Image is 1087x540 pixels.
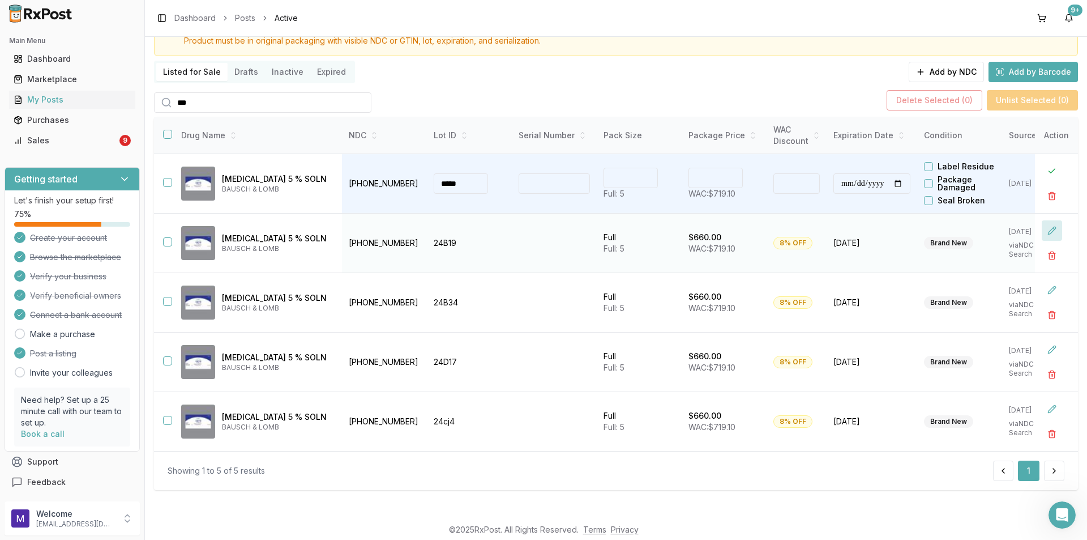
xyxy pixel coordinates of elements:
a: My Posts [9,90,135,110]
p: via NDC Search [1009,241,1052,259]
span: WAC: $719.10 [688,244,735,253]
div: Elizabeth says… [9,300,217,334]
button: Inactive [265,63,310,81]
div: Elizabeth says… [9,128,217,162]
button: Emoji picker [36,371,45,380]
div: 8% OFF [773,296,812,309]
span: WAC: $719.10 [688,363,735,372]
span: Browse the marketplace [30,252,121,263]
div: its just a disclaimer and shipping agreement doesnt in [41,195,217,231]
div: Yes please [18,168,59,180]
div: Sales [14,135,117,146]
span: [DATE] [833,356,910,368]
span: 75 % [14,209,31,220]
button: Upload attachment [18,371,27,380]
img: User avatar [11,509,29,528]
td: Full [597,392,682,452]
th: Condition [917,117,1002,154]
button: Support [5,452,140,472]
p: via NDC Search [1009,300,1052,318]
span: WAC: $719.10 [688,189,735,198]
p: [MEDICAL_DATA] 5 % SOLN [222,411,333,423]
div: Marketplace [14,74,131,85]
button: Close [1042,161,1062,181]
div: 8% OFF [773,356,812,368]
div: Elizabeth says… [9,65,217,91]
button: Dashboard [5,50,140,68]
span: Connect a bank account [30,309,122,321]
button: Feedback [5,472,140,492]
span: Feedback [27,477,66,488]
p: [MEDICAL_DATA] 5 % SOLN [222,233,333,244]
div: Expiration Date [833,130,910,141]
button: Send a message… [194,367,212,385]
p: BAUSCH & LOMB [222,304,333,313]
label: Seal Broken [938,197,985,205]
p: [MEDICAL_DATA] 5 % SOLN [222,292,333,304]
td: Full [597,333,682,392]
div: NDC [349,130,420,141]
p: [MEDICAL_DATA] 5 % SOLN [222,173,333,185]
div: Package Price [688,130,760,141]
label: Label Residue [938,163,994,171]
td: Full [597,214,682,273]
div: when printing the shipping label and pack sl [41,91,217,127]
div: Close [199,5,219,25]
th: Action [1035,117,1078,154]
td: 24B19 [427,214,512,273]
div: Elizabeth says… [9,91,217,128]
p: BAUSCH & LOMB [222,185,333,194]
div: 8% OFF [773,415,812,428]
button: 1 [1018,461,1039,481]
p: [DATE] [1009,346,1052,355]
span: Full: 5 [604,363,624,372]
img: Xiidra 5 % SOLN [181,167,215,201]
p: Welcome [36,508,115,520]
div: Brand New [924,237,973,249]
img: RxPost Logo [5,5,77,23]
div: Brand New [924,356,973,368]
div: Purchases [14,114,131,126]
a: Book a call [21,429,65,439]
p: $660.00 [688,410,721,422]
button: Expired [310,63,353,81]
div: Brand New [924,296,973,309]
span: [DATE] [833,237,910,249]
div: do i have to print the 3rd page [87,46,208,57]
td: 24cj4 [427,392,512,452]
div: Its a part of DSCSA requirement [9,240,155,265]
div: Lot ID [434,130,505,141]
p: [DATE] [1009,287,1052,296]
a: Dashboard [174,12,216,24]
span: Verify beneficial owners [30,290,121,301]
button: Delete [1042,186,1062,206]
div: Its a part of DSCSA requirement [18,247,145,258]
img: Xiidra 5 % SOLN [181,345,215,379]
div: Brand New [924,415,973,428]
div: Manuel says… [9,161,217,195]
img: Xiidra 5 % SOLN [181,226,215,260]
p: $660.00 [688,351,721,362]
button: Purchases [5,111,140,129]
div: ok np just wanted to confirm [95,281,208,292]
div: WAC Discount [773,124,820,147]
div: when printing the shipping label and pack sl [50,98,208,120]
div: 9 [119,135,131,146]
span: Post a listing [30,348,76,359]
a: Purchases [9,110,135,130]
div: Elizabeth says… [9,195,217,240]
textarea: Message… [10,347,217,367]
button: Drafts [228,63,265,81]
p: [MEDICAL_DATA] 5 % SOLN [222,352,333,363]
div: Serial Number [519,130,590,141]
div: Showing 1 to 5 of 5 results [168,465,265,477]
a: Posts [235,12,255,24]
p: [DATE] [1009,406,1052,415]
div: Product must be in original packaging with visible NDC or GTIN, lot, expiration, and serialization. [184,35,1068,46]
p: [EMAIL_ADDRESS][DOMAIN_NAME] [36,520,115,529]
button: Edit [1042,399,1062,419]
span: Verify your business [30,271,106,282]
div: ok np just wanted to confirm [85,274,217,299]
button: Delete [1042,245,1062,266]
a: Make a purchase [30,329,95,340]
